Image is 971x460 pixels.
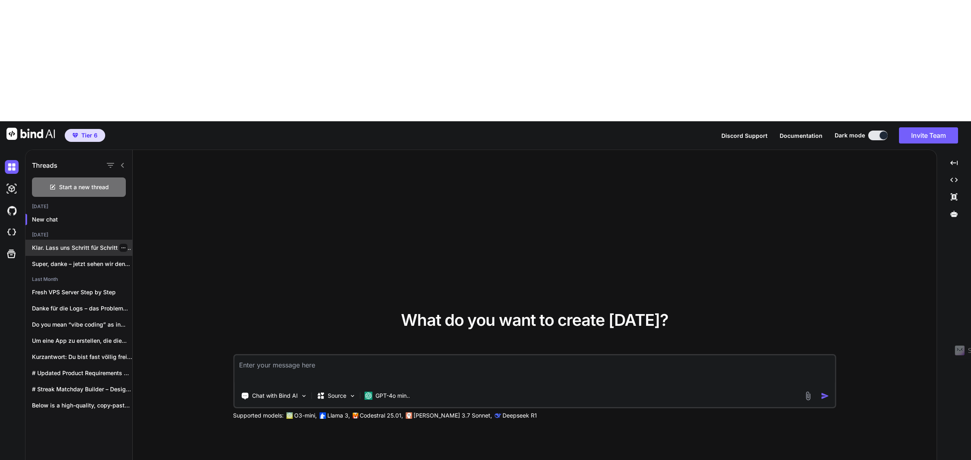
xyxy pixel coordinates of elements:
img: icon [821,392,829,400]
button: Invite Team [899,127,958,143]
p: Codestral 25.01, [360,411,403,420]
p: Deepseek R1 [502,411,537,420]
h2: [DATE] [25,232,132,238]
span: Dark mode [835,131,865,139]
h2: Last Month [25,276,132,283]
h1: Threads [32,160,57,170]
p: Fresh VPS Server Step by Step [32,288,132,296]
p: Klar. Lass uns Schritt für Schritt herausfinden,... [32,244,132,252]
img: claude [494,412,501,419]
span: Discord Support [721,132,767,139]
button: premiumTier 6 [65,129,105,142]
img: attachment [804,391,813,401]
p: Llama 3, [327,411,350,420]
img: Pick Tools [300,392,307,399]
img: premium [72,133,78,138]
img: GPT-4 [286,412,293,419]
img: githubDark [5,204,19,217]
p: New chat [32,215,132,224]
p: Do you mean “vibe coding” as in... [32,321,132,329]
p: GPT-4o min.. [375,392,410,400]
span: Documentation [780,132,823,139]
h2: [DATE] [25,203,132,210]
span: Start a new thread [59,183,109,191]
img: claude [405,412,412,419]
p: Source [328,392,346,400]
button: Documentation [780,131,823,140]
p: # Updated Product Requirements Document (PRD): JSON-to-CSV... [32,369,132,377]
img: Mistral-AI [352,413,358,418]
p: Below is a high-quality, copy-paste-ready prompt you... [32,401,132,409]
img: darkAi-studio [5,182,19,196]
p: Kurzantwort: Du bist fast völlig frei. Mit... [32,353,132,361]
img: cloudideIcon [5,226,19,239]
p: Um eine App zu erstellen, die die... [32,337,132,345]
span: What do you want to create [DATE]? [401,310,668,330]
img: Bind AI [6,128,55,140]
p: # Streak Matchday Builder – Design Mockup... [32,385,132,393]
img: darkChat [5,160,19,174]
p: Chat with Bind AI [252,392,298,400]
img: Pick Models [349,392,356,399]
span: Tier 6 [81,131,98,139]
img: Llama2 [319,412,326,419]
p: Super, danke – jetzt sehen wir den... [32,260,132,268]
button: Discord Support [721,131,767,140]
p: Danke für die Logs – das Problem... [32,304,132,312]
p: [PERSON_NAME] 3.7 Sonnet, [413,411,492,420]
p: O3-mini, [294,411,317,420]
img: GPT-4o mini [364,392,372,400]
p: Supported models: [233,411,284,420]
